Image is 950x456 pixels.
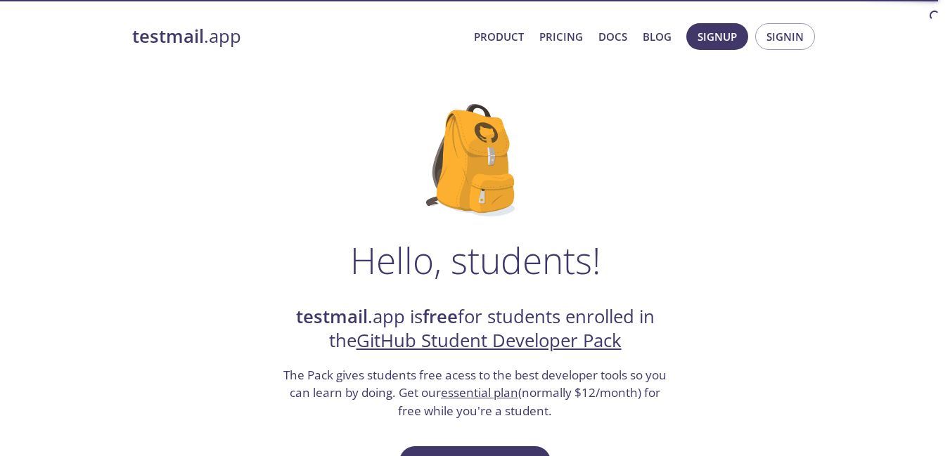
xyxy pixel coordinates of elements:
[132,25,463,48] a: testmail.app
[474,27,524,46] a: Product
[598,27,627,46] a: Docs
[423,304,458,329] strong: free
[357,328,622,353] a: GitHub Student Developer Pack
[686,23,748,50] button: Signup
[539,27,583,46] a: Pricing
[698,27,737,46] span: Signup
[282,305,669,353] h2: .app is for students enrolled in the
[643,27,672,46] a: Blog
[282,366,669,420] h3: The Pack gives students free acess to the best developer tools so you can learn by doing. Get our...
[441,384,518,400] a: essential plan
[350,239,601,281] h1: Hello, students!
[296,304,368,329] strong: testmail
[426,104,524,216] img: github-student-backpack.png
[132,24,204,48] strong: testmail
[755,23,815,50] button: Signin
[766,27,804,46] span: Signin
